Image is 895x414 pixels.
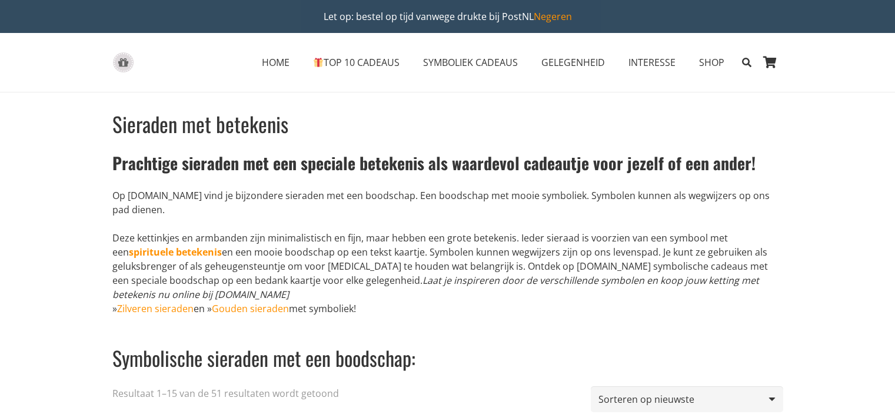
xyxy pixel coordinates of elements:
[534,10,572,23] a: Negeren
[112,330,774,372] h2: Symbolische sieraden met een boodschap:
[117,302,194,315] a: Zilveren sieraden
[112,52,134,73] a: gift-box-icon-grey-inspirerendwinkelen
[112,111,774,137] h1: Sieraden met betekenis
[423,56,518,69] span: SYMBOLIEK CADEAUS
[736,48,757,77] a: Zoeken
[314,58,323,67] img: 🎁
[112,231,774,316] p: Deze kettinkjes en armbanden zijn minimalistisch en fijn, maar hebben een grote betekenis. Ieder ...
[699,56,724,69] span: SHOP
[112,188,774,217] p: Op [DOMAIN_NAME] vind je bijzondere sieraden met een boodschap. Een boodschap met mooie symboliek...
[530,48,617,77] a: GELEGENHEIDGELEGENHEID Menu
[112,386,339,400] p: Resultaat 1–15 van de 51 resultaten wordt getoond
[112,274,759,301] em: Laat je inspireren door de verschillende symbolen en koop jouw ketting met betekenis nu online bi...
[112,151,756,175] strong: Prachtige sieraden met een speciale betekenis als waardevol cadeautje voor jezelf of een ander!
[617,48,687,77] a: INTERESSEINTERESSE Menu
[262,56,290,69] span: HOME
[313,56,400,69] span: TOP 10 CADEAUS
[212,302,289,315] a: Gouden sieraden
[541,56,605,69] span: GELEGENHEID
[411,48,530,77] a: SYMBOLIEK CADEAUSSYMBOLIEK CADEAUS Menu
[591,386,783,413] select: Winkelbestelling
[757,33,783,92] a: Winkelwagen
[129,246,222,259] a: spirituele betekenis
[301,48,411,77] a: 🎁TOP 10 CADEAUS🎁 TOP 10 CADEAUS Menu
[628,56,676,69] span: INTERESSE
[250,48,301,77] a: HOMEHOME Menu
[687,48,736,77] a: SHOPSHOP Menu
